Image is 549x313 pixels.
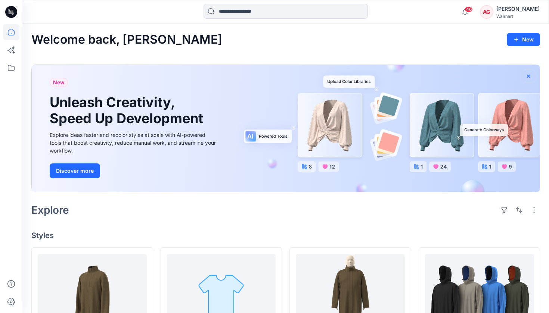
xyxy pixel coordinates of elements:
h1: Unleash Creativity, Speed Up Development [50,94,207,126]
button: Discover more [50,163,100,178]
h4: Styles [31,231,540,240]
div: AG [480,5,493,19]
h2: Welcome back, [PERSON_NAME] [31,33,222,47]
a: Discover more [50,163,218,178]
span: New [53,78,65,87]
span: 46 [465,6,473,12]
h2: Explore [31,204,69,216]
div: [PERSON_NAME] [496,4,540,13]
button: New [507,33,540,46]
div: Explore ideas faster and recolor styles at scale with AI-powered tools that boost creativity, red... [50,131,218,154]
div: Walmart [496,13,540,19]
